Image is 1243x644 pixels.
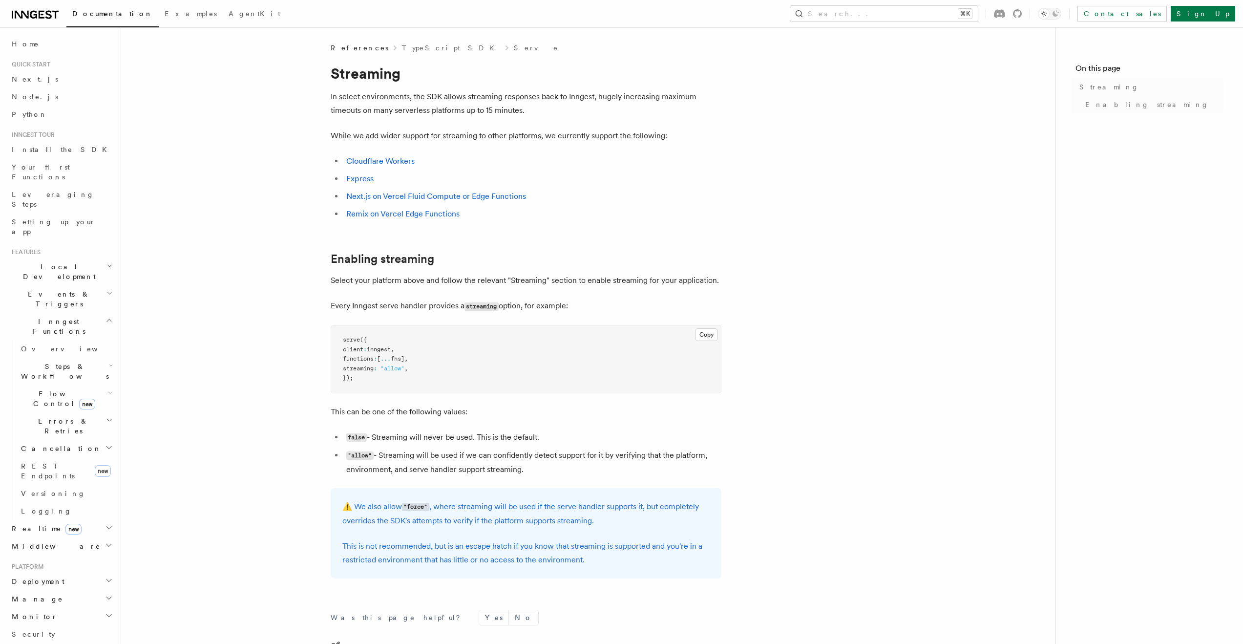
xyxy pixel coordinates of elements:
button: Errors & Retries [17,412,115,440]
span: : [374,355,377,362]
a: Setting up your app [8,213,115,240]
a: Node.js [8,88,115,106]
span: REST Endpoints [21,462,75,480]
code: false [346,433,367,442]
button: Toggle dark mode [1038,8,1061,20]
a: Leveraging Steps [8,186,115,213]
a: Versioning [17,485,115,502]
a: Home [8,35,115,53]
span: Examples [165,10,217,18]
span: Quick start [8,61,50,68]
span: Steps & Workflows [17,362,109,381]
li: - Streaming will be used if we can confidently detect support for it by verifying that the platfo... [343,449,721,476]
span: Local Development [8,262,106,281]
p: Every Inngest serve handler provides a option, for example: [331,299,721,313]
span: Middleware [8,541,101,551]
span: , [404,365,408,372]
code: "force" [402,503,429,511]
li: - Streaming will never be used. This is the default. [343,430,721,445]
span: fns] [391,355,404,362]
a: Your first Functions [8,158,115,186]
span: serve [343,336,360,343]
button: Manage [8,590,115,608]
button: No [509,610,538,625]
a: Cloudflare Workers [346,156,415,166]
a: Install the SDK [8,141,115,158]
h4: On this page [1075,63,1223,78]
span: Versioning [21,490,85,497]
p: This can be one of the following values: [331,405,721,419]
span: Next.js [12,75,58,83]
a: Enabling streaming [331,252,434,266]
span: Realtime [8,524,82,534]
span: Setting up your app [12,218,96,236]
a: Security [8,625,115,643]
a: Remix on Vercel Edge Functions [346,209,460,218]
span: Monitor [8,612,58,622]
span: Logging [21,507,72,515]
p: While we add wider support for streaming to other platforms, we currently support the following: [331,129,721,143]
span: inngest [367,346,391,353]
span: : [363,346,367,353]
span: ... [380,355,391,362]
button: Flow Controlnew [17,385,115,412]
a: Enabling streaming [1081,96,1223,113]
div: Inngest Functions [8,340,115,520]
a: Express [346,174,374,183]
p: Select your platform above and follow the relevant "Streaming" section to enable streaming for yo... [331,274,721,287]
span: Your first Functions [12,163,70,181]
a: Logging [17,502,115,520]
a: Overview [17,340,115,358]
span: functions [343,355,374,362]
span: Manage [8,594,63,604]
span: References [331,43,388,53]
p: In select environments, the SDK allows streaming responses back to Inngest, hugely increasing max... [331,90,721,117]
span: AgentKit [229,10,280,18]
button: Yes [479,610,508,625]
span: Inngest Functions [8,317,105,336]
button: Events & Triggers [8,285,115,313]
button: Monitor [8,608,115,625]
span: Streaming [1079,82,1139,92]
a: Python [8,106,115,123]
span: Cancellation [17,444,102,453]
code: streaming [464,302,499,311]
a: REST Endpointsnew [17,457,115,485]
p: Was this page helpful? [331,613,467,623]
span: Flow Control [17,389,107,408]
button: Cancellation [17,440,115,457]
span: streaming [343,365,374,372]
span: Documentation [72,10,153,18]
span: Enabling streaming [1085,100,1209,109]
a: Contact sales [1077,6,1167,21]
button: Middleware [8,537,115,555]
span: Security [12,630,55,638]
span: Inngest tour [8,131,55,139]
a: TypeScript SDK [402,43,500,53]
button: Search...⌘K [790,6,978,21]
a: Examples [159,3,223,26]
span: Deployment [8,577,64,586]
button: Inngest Functions [8,313,115,340]
span: Events & Triggers [8,289,106,309]
a: Next.js [8,70,115,88]
span: }); [343,374,353,381]
span: , [404,355,408,362]
a: Streaming [1075,78,1223,96]
button: Realtimenew [8,520,115,537]
span: Platform [8,563,44,571]
span: Features [8,248,41,256]
span: : [374,365,377,372]
span: client [343,346,363,353]
span: new [79,399,95,409]
kbd: ⌘K [958,9,972,19]
button: Local Development [8,258,115,285]
code: "allow" [346,451,374,460]
a: Sign Up [1171,6,1235,21]
span: Node.js [12,93,58,101]
span: Home [12,39,39,49]
a: Serve [514,43,559,53]
a: Documentation [66,3,159,27]
span: Overview [21,345,122,353]
span: Install the SDK [12,146,113,153]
